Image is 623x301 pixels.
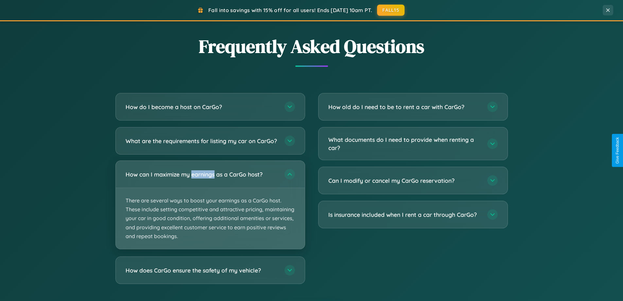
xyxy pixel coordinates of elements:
[377,5,405,16] button: FALL15
[126,103,278,111] h3: How do I become a host on CarGo?
[115,34,508,59] h2: Frequently Asked Questions
[328,136,481,152] h3: What documents do I need to provide when renting a car?
[116,188,305,249] p: There are several ways to boost your earnings as a CarGo host. These include setting competitive ...
[208,7,372,13] span: Fall into savings with 15% off for all users! Ends [DATE] 10am PT.
[328,211,481,219] h3: Is insurance included when I rent a car through CarGo?
[126,170,278,179] h3: How can I maximize my earnings as a CarGo host?
[328,103,481,111] h3: How old do I need to be to rent a car with CarGo?
[126,266,278,274] h3: How does CarGo ensure the safety of my vehicle?
[615,137,620,164] div: Give Feedback
[328,177,481,185] h3: Can I modify or cancel my CarGo reservation?
[126,137,278,145] h3: What are the requirements for listing my car on CarGo?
